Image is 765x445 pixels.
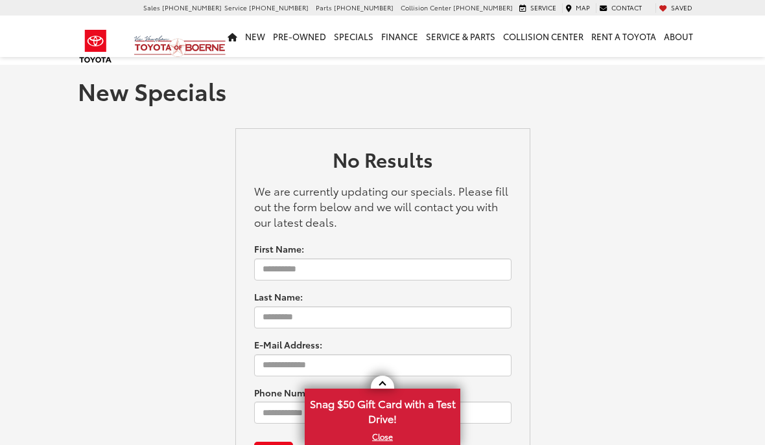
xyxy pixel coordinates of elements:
span: [PHONE_NUMBER] [334,3,394,12]
span: Parts [316,3,332,12]
a: Finance [377,16,422,57]
a: Contact [596,3,645,12]
label: Last Name: [254,290,303,303]
a: About [660,16,697,57]
span: Map [576,3,590,12]
a: Collision Center [499,16,587,57]
span: Service [224,3,247,12]
img: Toyota [71,25,120,67]
span: Saved [671,3,692,12]
span: Service [530,3,556,12]
span: [PHONE_NUMBER] [249,3,309,12]
p: We are currently updating our specials. Please fill out the form below and we will contact you wi... [254,183,512,229]
span: Contact [611,3,642,12]
a: Specials [330,16,377,57]
span: [PHONE_NUMBER] [453,3,513,12]
img: Vic Vaughan Toyota of Boerne [134,35,226,58]
a: Service & Parts: Opens in a new tab [422,16,499,57]
h2: No Results [254,148,512,176]
label: Phone Number: [254,386,322,399]
a: My Saved Vehicles [655,3,696,12]
a: Map [562,3,593,12]
label: E-Mail Address: [254,338,322,351]
a: New [241,16,269,57]
h1: New Specials [78,78,687,104]
span: Collision Center [401,3,451,12]
span: Sales [143,3,160,12]
a: Rent a Toyota [587,16,660,57]
a: Home [224,16,241,57]
a: Service [516,3,559,12]
label: First Name: [254,242,304,255]
a: Pre-Owned [269,16,330,57]
span: [PHONE_NUMBER] [162,3,222,12]
span: Snag $50 Gift Card with a Test Drive! [306,390,459,429]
